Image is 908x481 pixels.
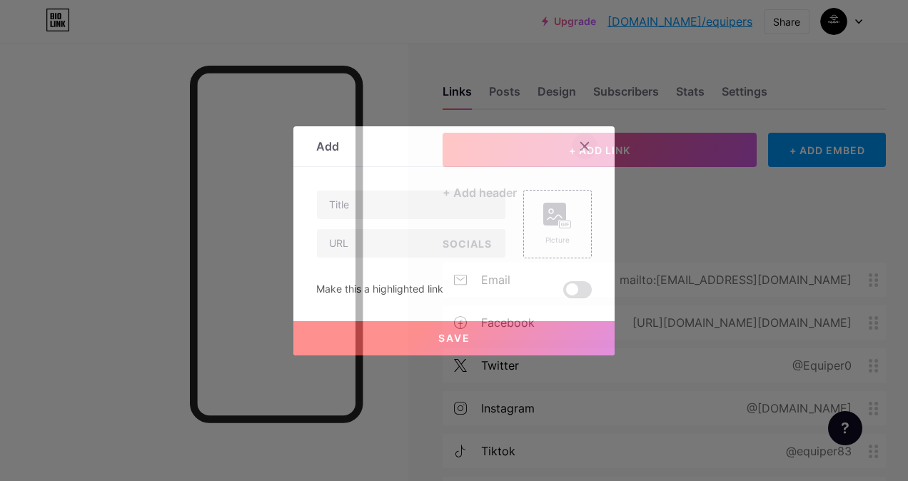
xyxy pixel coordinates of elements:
[316,281,443,298] div: Make this a highlighted link
[293,321,615,355] button: Save
[317,191,505,219] input: Title
[438,332,470,344] span: Save
[316,138,339,155] div: Add
[317,229,505,258] input: URL
[543,235,572,245] div: Picture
